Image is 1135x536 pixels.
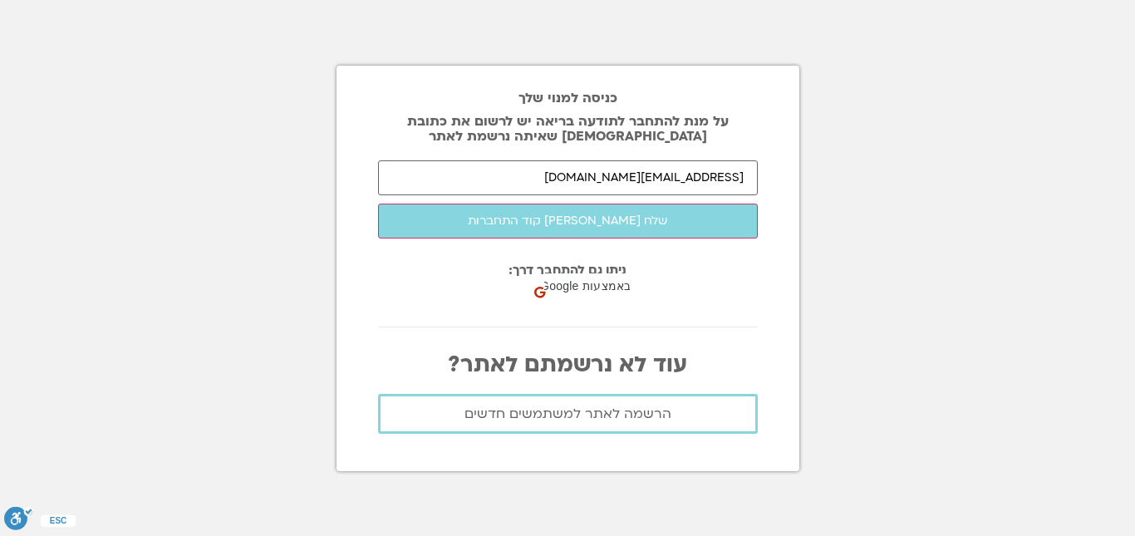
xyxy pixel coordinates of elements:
span: הרשמה לאתר למשתמשים חדשים [464,406,671,421]
p: עוד לא נרשמתם לאתר? [378,352,758,377]
span: כניסה באמצעות Google [540,278,664,295]
h2: כניסה למנוי שלך [378,91,758,106]
a: הרשמה לאתר למשתמשים חדשים [378,394,758,434]
button: שלח [PERSON_NAME] קוד התחברות [378,204,758,238]
div: כניסה באמצעות Google [529,270,696,303]
input: האימייל איתו נרשמת לאתר [378,160,758,195]
p: על מנת להתחבר לתודעה בריאה יש לרשום את כתובת [DEMOGRAPHIC_DATA] שאיתה נרשמת לאתר [378,114,758,144]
